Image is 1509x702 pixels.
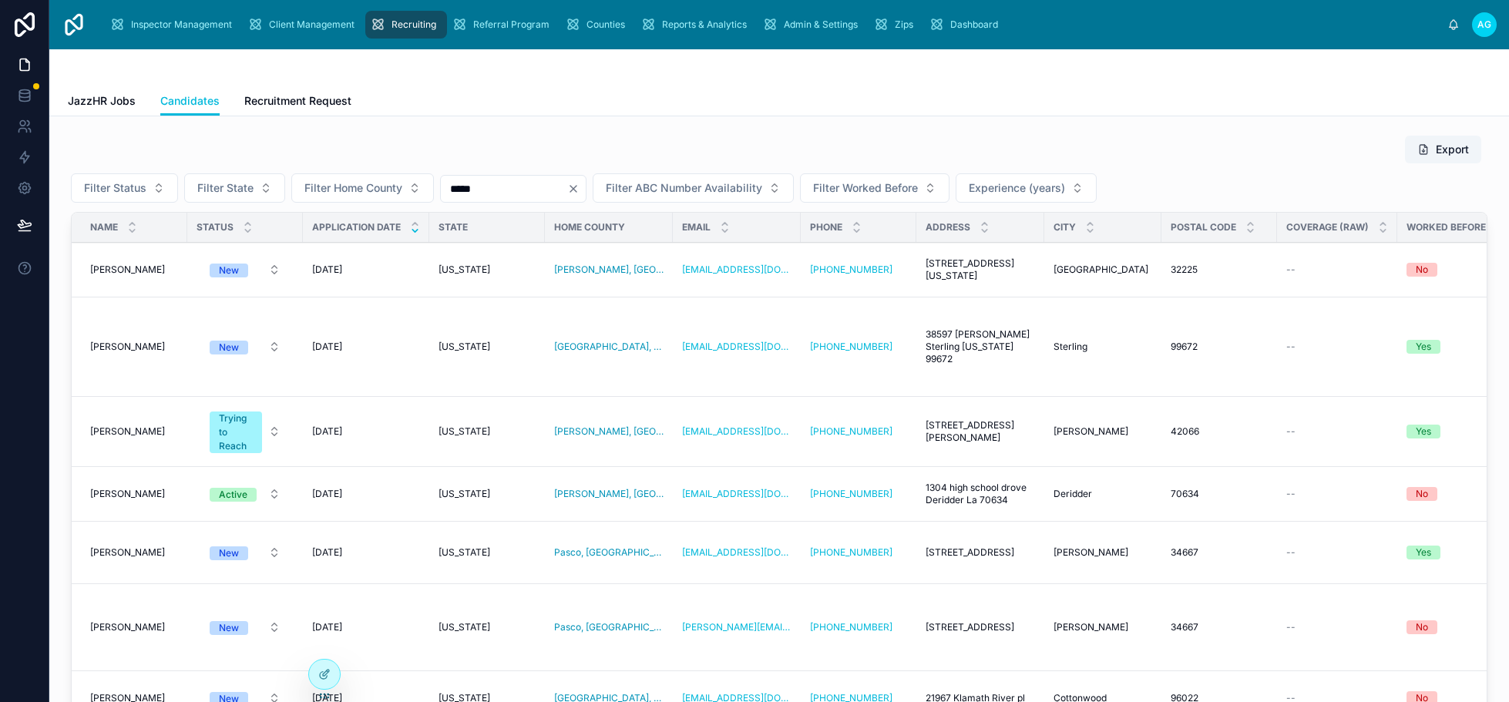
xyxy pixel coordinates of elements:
[219,411,253,453] div: Trying to Reach
[1171,488,1199,500] span: 70634
[84,180,146,196] span: Filter Status
[1171,425,1199,438] span: 42066
[439,341,490,353] span: [US_STATE]
[926,546,1035,559] a: [STREET_ADDRESS]
[439,621,490,633] span: [US_STATE]
[312,341,342,353] span: [DATE]
[1171,221,1236,233] span: Postal Code
[1054,546,1128,559] span: [PERSON_NAME]
[1416,263,1428,277] div: No
[554,341,664,353] a: [GEOGRAPHIC_DATA], [GEOGRAPHIC_DATA]
[439,488,490,500] span: [US_STATE]
[90,488,178,500] a: [PERSON_NAME]
[895,18,913,31] span: Zips
[1286,546,1388,559] a: --
[219,621,239,635] div: New
[1416,340,1431,354] div: Yes
[197,332,294,361] a: Select Button
[197,613,293,641] button: Select Button
[312,546,342,559] span: [DATE]
[810,221,842,233] span: Phone
[1054,621,1152,633] a: [PERSON_NAME]
[554,488,664,500] a: [PERSON_NAME], [GEOGRAPHIC_DATA]
[197,221,234,233] span: Status
[1171,425,1268,438] a: 42066
[926,419,1035,444] a: [STREET_ADDRESS][PERSON_NAME]
[1054,488,1092,500] span: Deridder
[810,488,907,500] a: [PHONE_NUMBER]
[682,341,791,353] a: [EMAIL_ADDRESS][DOMAIN_NAME]
[800,173,949,203] button: Select Button
[682,621,791,633] a: [PERSON_NAME][EMAIL_ADDRESS][DOMAIN_NAME]
[636,11,758,39] a: Reports & Analytics
[1054,264,1148,276] span: [GEOGRAPHIC_DATA]
[1171,264,1198,276] span: 32225
[950,18,998,31] span: Dashboard
[813,180,918,196] span: Filter Worked Before
[810,341,892,353] a: [PHONE_NUMBER]
[1406,221,1486,233] span: Worked Before
[90,425,178,438] a: [PERSON_NAME]
[439,264,490,276] span: [US_STATE]
[1406,340,1505,354] a: Yes
[197,256,293,284] button: Select Button
[439,546,490,559] span: [US_STATE]
[312,546,420,559] a: [DATE]
[1286,425,1388,438] a: --
[1054,341,1152,353] a: Sterling
[682,264,791,276] a: [EMAIL_ADDRESS][DOMAIN_NAME]
[682,488,791,500] a: [EMAIL_ADDRESS][DOMAIN_NAME]
[1054,341,1087,353] span: Sterling
[68,87,136,118] a: JazzHR Jobs
[90,341,165,353] span: [PERSON_NAME]
[554,621,664,633] span: Pasco, [GEOGRAPHIC_DATA]
[90,425,165,438] span: [PERSON_NAME]
[926,257,1035,282] a: [STREET_ADDRESS][US_STATE]
[1171,264,1268,276] a: 32225
[1286,341,1296,353] span: --
[131,18,232,31] span: Inspector Management
[1286,546,1296,559] span: --
[197,480,293,508] button: Select Button
[1054,221,1076,233] span: City
[90,264,178,276] a: [PERSON_NAME]
[1406,546,1505,559] a: Yes
[554,264,664,276] a: [PERSON_NAME], [GEOGRAPHIC_DATA]
[439,621,536,633] a: [US_STATE]
[1054,488,1152,500] a: Deridder
[554,546,664,559] a: Pasco, [GEOGRAPHIC_DATA]
[1416,546,1431,559] div: Yes
[90,488,165,500] span: [PERSON_NAME]
[1054,425,1128,438] span: [PERSON_NAME]
[269,18,355,31] span: Client Management
[219,264,239,277] div: New
[1286,621,1296,633] span: --
[586,18,625,31] span: Counties
[312,488,342,500] span: [DATE]
[554,425,664,438] a: [PERSON_NAME], [GEOGRAPHIC_DATA]
[197,255,294,284] a: Select Button
[219,341,239,354] div: New
[560,11,636,39] a: Counties
[682,425,791,438] a: [EMAIL_ADDRESS][DOMAIN_NAME]
[68,93,136,109] span: JazzHR Jobs
[1286,264,1296,276] span: --
[312,264,420,276] a: [DATE]
[439,425,536,438] a: [US_STATE]
[304,180,402,196] span: Filter Home County
[926,621,1014,633] span: [STREET_ADDRESS]
[90,546,165,559] span: [PERSON_NAME]
[1171,621,1198,633] span: 34667
[1416,425,1431,438] div: Yes
[1054,264,1152,276] a: [GEOGRAPHIC_DATA]
[312,425,420,438] a: [DATE]
[758,11,869,39] a: Admin & Settings
[969,180,1065,196] span: Experience (years)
